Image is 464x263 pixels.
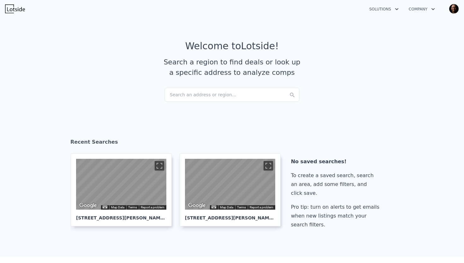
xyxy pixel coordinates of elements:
button: Company [404,3,440,15]
a: Terms (opens in new tab) [128,206,137,209]
button: Map Data [220,205,233,210]
a: Terms (opens in new tab) [237,206,246,209]
a: Report a problem [250,206,273,209]
img: Lotside [5,4,25,13]
a: Map [STREET_ADDRESS][PERSON_NAME], Columbus [71,153,177,226]
div: Recent Searches [70,133,394,153]
img: Google [78,201,98,210]
a: Report a problem [141,206,164,209]
div: Welcome to Lotside ! [185,40,279,52]
img: avatar [449,4,459,14]
div: Street View [185,159,275,210]
div: Map [76,159,166,210]
button: Keyboard shortcuts [211,206,216,208]
a: Open this area in Google Maps (opens a new window) [78,201,98,210]
button: Solutions [364,3,404,15]
div: Map [185,159,275,210]
button: Map Data [111,205,124,210]
button: Toggle fullscreen view [155,161,164,170]
div: Search a region to find deals or look up a specific address to analyze comps [161,57,303,78]
button: Keyboard shortcuts [103,206,107,208]
div: No saved searches! [291,157,382,166]
button: Toggle fullscreen view [264,161,273,170]
div: [STREET_ADDRESS][PERSON_NAME] , [GEOGRAPHIC_DATA] [185,210,275,221]
div: Street View [76,159,166,210]
div: To create a saved search, search an area, add some filters, and click save. [291,171,382,198]
div: Search an address or region... [164,88,300,102]
a: Map [STREET_ADDRESS][PERSON_NAME], [GEOGRAPHIC_DATA] [180,153,286,226]
div: Pro tip: turn on alerts to get emails when new listings match your search filters. [291,203,382,229]
div: [STREET_ADDRESS][PERSON_NAME] , Columbus [76,210,166,221]
a: Open this area in Google Maps (opens a new window) [187,201,207,210]
img: Google [187,201,207,210]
